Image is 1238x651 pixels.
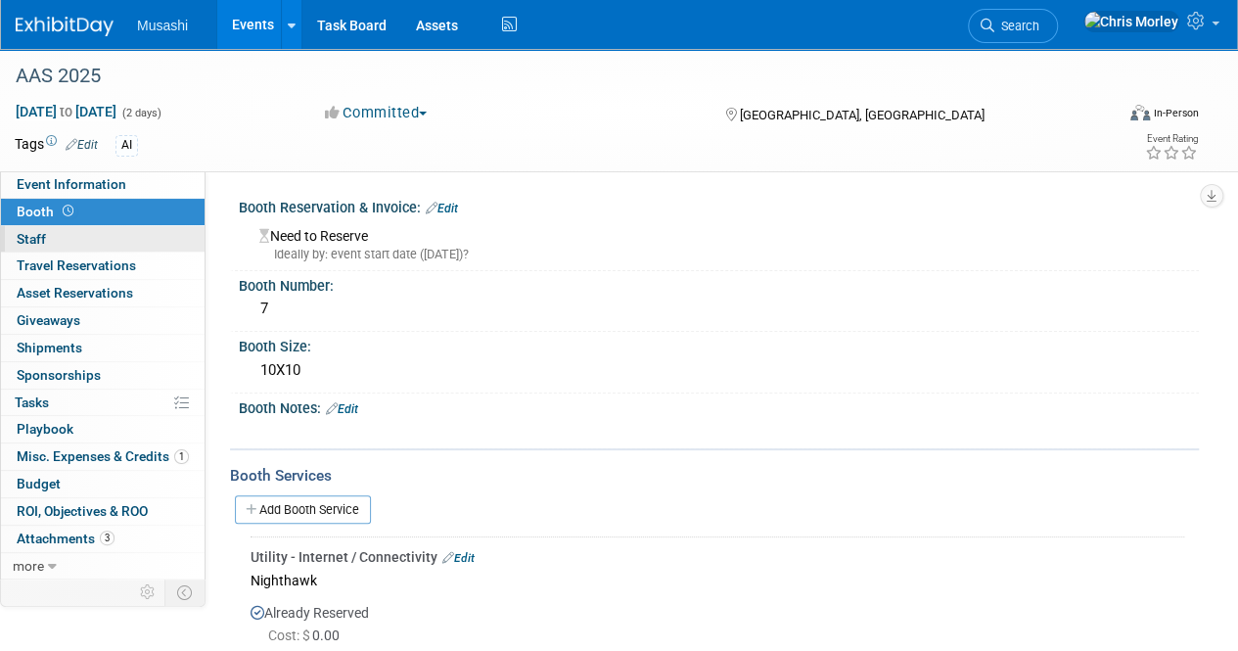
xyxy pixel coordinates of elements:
span: Travel Reservations [17,257,136,273]
span: Tasks [15,395,49,410]
button: Committed [318,103,435,123]
span: 3 [100,531,115,545]
div: Event Rating [1145,134,1198,144]
div: Utility - Internet / Connectivity [251,547,1184,567]
a: Edit [66,138,98,152]
span: more [13,558,44,574]
a: ROI, Objectives & ROO [1,498,205,525]
td: Toggle Event Tabs [165,580,206,605]
span: [DATE] [DATE] [15,103,117,120]
span: Asset Reservations [17,285,133,301]
span: Booth not reserved yet [59,204,77,218]
div: Nighthawk [251,567,1184,593]
div: Booth Reservation & Invoice: [239,193,1199,218]
a: Edit [326,402,358,416]
span: Staff [17,231,46,247]
span: Attachments [17,531,115,546]
div: Booth Number: [239,271,1199,296]
div: AI [115,135,138,156]
span: Shipments [17,340,82,355]
div: Booth Notes: [239,394,1199,419]
span: Misc. Expenses & Credits [17,448,189,464]
span: [GEOGRAPHIC_DATA], [GEOGRAPHIC_DATA] [739,108,984,122]
a: Booth [1,199,205,225]
div: 7 [253,294,1184,324]
a: Tasks [1,390,205,416]
span: Sponsorships [17,367,101,383]
span: to [57,104,75,119]
span: Musashi [137,18,188,33]
a: Edit [442,551,475,565]
a: Sponsorships [1,362,205,389]
a: Staff [1,226,205,253]
span: 0.00 [268,628,347,643]
a: Add Booth Service [235,495,371,524]
a: Attachments3 [1,526,205,552]
div: Event Format [1026,102,1199,131]
div: Booth Size: [239,332,1199,356]
img: Format-Inperson.png [1130,105,1150,120]
a: Playbook [1,416,205,442]
a: Shipments [1,335,205,361]
div: Ideally by: event start date ([DATE])? [259,246,1184,263]
div: Booth Services [230,465,1199,487]
a: Edit [426,202,458,215]
span: Giveaways [17,312,80,328]
span: ROI, Objectives & ROO [17,503,148,519]
td: Personalize Event Tab Strip [131,580,165,605]
a: Asset Reservations [1,280,205,306]
a: Giveaways [1,307,205,334]
a: Search [968,9,1058,43]
a: Travel Reservations [1,253,205,279]
div: Need to Reserve [253,221,1184,263]
a: Budget [1,471,205,497]
a: Event Information [1,171,205,198]
div: 10X10 [253,355,1184,386]
span: Event Information [17,176,126,192]
span: Booth [17,204,77,219]
span: Playbook [17,421,73,437]
span: 1 [174,449,189,464]
span: Search [994,19,1039,33]
img: Chris Morley [1083,11,1179,32]
div: AAS 2025 [9,59,1098,94]
span: (2 days) [120,107,161,119]
span: Budget [17,476,61,491]
a: Misc. Expenses & Credits1 [1,443,205,470]
span: Cost: $ [268,628,312,643]
img: ExhibitDay [16,17,114,36]
td: Tags [15,134,98,157]
a: more [1,553,205,580]
div: In-Person [1153,106,1199,120]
